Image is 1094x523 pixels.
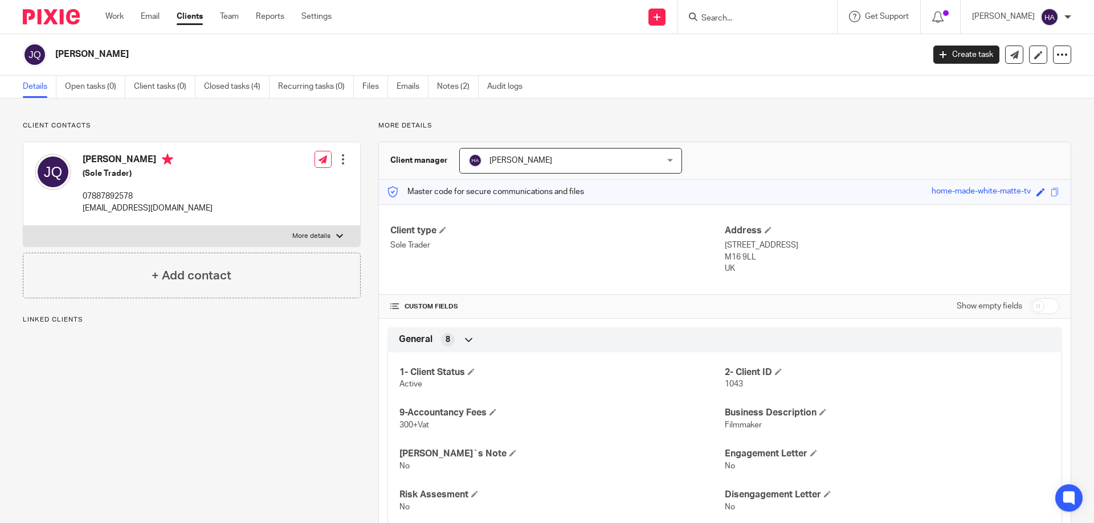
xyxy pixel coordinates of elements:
[362,76,388,98] a: Files
[725,448,1050,460] h4: Engagement Letter
[725,240,1059,251] p: [STREET_ADDRESS]
[957,300,1022,312] label: Show empty fields
[725,366,1050,378] h4: 2- Client ID
[725,421,762,429] span: Filmmaker
[725,462,735,470] span: No
[390,155,448,166] h3: Client manager
[152,267,231,285] h4: + Add contact
[972,11,1035,22] p: [PERSON_NAME]
[468,154,482,167] img: svg%3E
[23,121,361,130] p: Client contacts
[725,407,1050,419] h4: Business Description
[399,503,410,511] span: No
[437,76,479,98] a: Notes (2)
[725,503,735,511] span: No
[390,225,725,237] h4: Client type
[301,11,332,22] a: Settings
[399,421,429,429] span: 300+Vat
[399,462,410,470] span: No
[378,121,1071,130] p: More details
[105,11,124,22] a: Work
[933,46,999,64] a: Create task
[162,154,173,165] i: Primary
[256,11,284,22] a: Reports
[220,11,239,22] a: Team
[35,154,71,190] img: svg%3E
[83,154,213,168] h4: [PERSON_NAME]
[204,76,270,98] a: Closed tasks (4)
[399,380,422,388] span: Active
[390,302,725,311] h4: CUSTOM FIELDS
[399,489,725,501] h4: Risk Assesment
[487,76,531,98] a: Audit logs
[725,225,1059,237] h4: Address
[83,191,213,202] p: 07887892578
[399,366,725,378] h4: 1- Client Status
[390,240,725,251] p: Sole Trader
[397,76,428,98] a: Emails
[177,11,203,22] a: Clients
[141,11,160,22] a: Email
[23,315,361,324] p: Linked clients
[446,334,450,345] span: 8
[489,157,552,164] span: [PERSON_NAME]
[23,76,56,98] a: Details
[725,252,1059,263] p: M16 9LL
[83,168,213,179] h5: (Sole Trader)
[55,48,744,60] h2: [PERSON_NAME]
[23,9,80,24] img: Pixie
[387,186,584,197] p: Master code for secure communications and files
[399,448,725,460] h4: [PERSON_NAME]`s Note
[83,203,213,214] p: [EMAIL_ADDRESS][DOMAIN_NAME]
[725,380,743,388] span: 1043
[23,43,47,67] img: svg%3E
[865,13,909,20] span: Get Support
[292,232,330,241] p: More details
[932,186,1031,199] div: home-made-white-matte-tv
[700,14,803,24] input: Search
[65,76,125,98] a: Open tasks (0)
[725,489,1050,501] h4: Disengagement Letter
[278,76,354,98] a: Recurring tasks (0)
[725,263,1059,274] p: UK
[399,407,725,419] h4: 9-Accountancy Fees
[399,333,432,345] span: General
[134,76,195,98] a: Client tasks (0)
[1040,8,1059,26] img: svg%3E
